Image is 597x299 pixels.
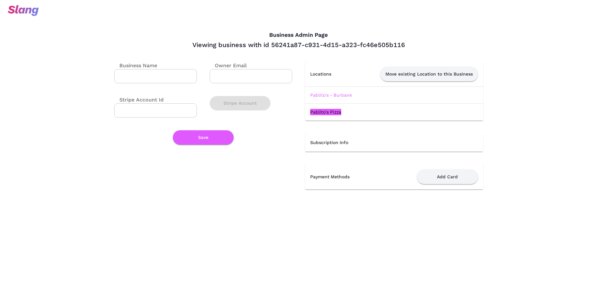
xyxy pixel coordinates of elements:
h4: Business Admin Page [114,32,483,39]
label: Stripe Account Id [114,96,164,103]
a: Add Card [417,174,478,179]
th: Locations [305,62,345,87]
a: Stripe Account [210,101,270,105]
button: Save [173,130,234,145]
label: Business Name [114,62,157,69]
label: Owner Email [210,62,247,69]
th: Payment Methods [305,165,378,190]
a: Pablito's - Burbank [310,93,352,98]
th: Subscription Info [305,133,483,152]
button: Add Card [417,170,478,184]
a: Pablito's Pizza [310,109,341,115]
button: Move existing Location to this Business [380,67,478,81]
img: svg+xml;base64,PHN2ZyB3aWR0aD0iOTciIGhlaWdodD0iMzQiIHZpZXdCb3g9IjAgMCA5NyAzNCIgZmlsbD0ibm9uZSIgeG... [8,5,39,16]
div: Viewing business with id 56241a87-c931-4d15-a323-fc46e505b116 [114,41,483,49]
